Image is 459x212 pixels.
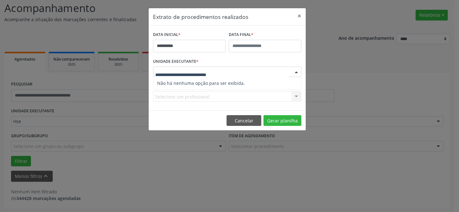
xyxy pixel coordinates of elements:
label: DATA INICIAL [153,30,180,40]
button: Close [293,8,306,24]
h5: Extrato de procedimentos realizados [153,13,248,21]
button: Gerar planilha [263,115,301,126]
label: DATA FINAL [229,30,253,40]
span: Não há nenhuma opção para ser exibida. [153,77,301,90]
label: UNIDADE EXECUTANTE [153,57,198,67]
button: Cancelar [227,115,261,126]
